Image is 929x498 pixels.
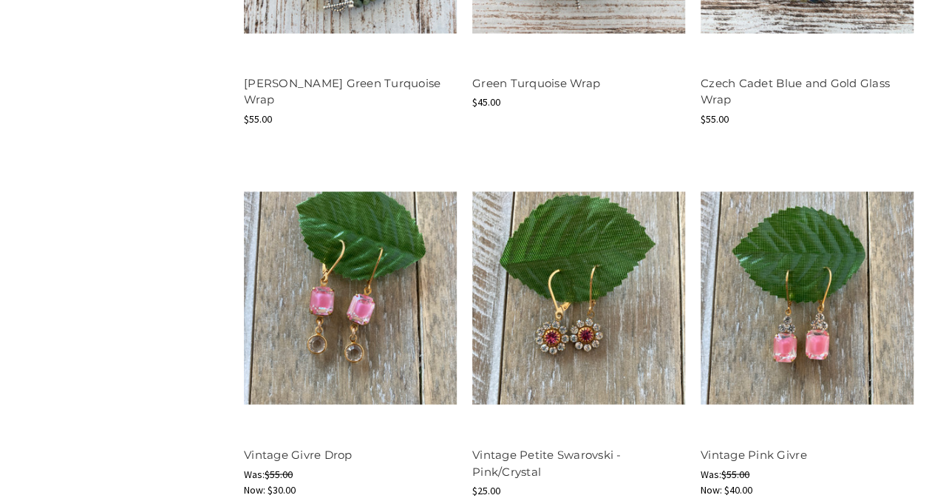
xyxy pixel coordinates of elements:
[701,482,722,496] span: Now:
[244,482,265,496] span: Now:
[701,191,913,404] img: Vintage Pink Givre
[472,76,600,90] a: Green Turquoise Wrap
[701,447,807,461] a: Vintage Pink Givre
[721,467,749,480] span: $55.00
[244,191,457,404] img: Vintage Givre Drop
[701,466,913,482] div: Was:
[472,158,685,439] a: Vintage Petite Swarovski - Pink/Crystal
[244,466,457,482] div: Was:
[701,158,913,439] a: Vintage Pink Givre
[244,158,457,439] a: Vintage Givre Drop
[244,447,353,461] a: Vintage Givre Drop
[265,467,293,480] span: $55.00
[472,95,500,109] span: $45.00
[472,483,500,497] span: $25.00
[268,482,296,496] span: $30.00
[472,191,685,404] img: Vintage Petite Swarovski - Pink/Crystal
[472,447,622,478] a: Vintage Petite Swarovski - Pink/Crystal
[244,76,440,107] a: [PERSON_NAME] Green Turquoise Wrap
[724,482,752,496] span: $40.00
[701,112,729,126] span: $55.00
[244,112,272,126] span: $55.00
[701,76,890,107] a: Czech Cadet Blue and Gold Glass Wrap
